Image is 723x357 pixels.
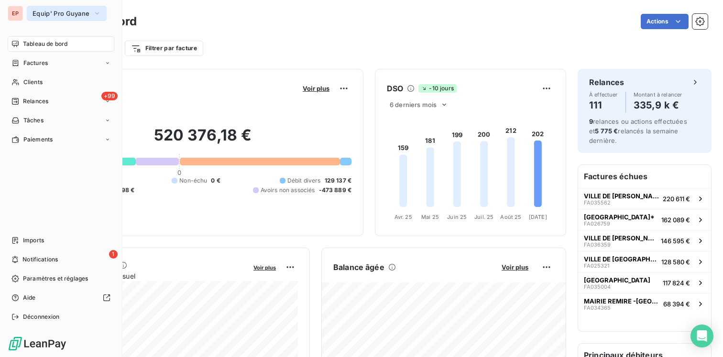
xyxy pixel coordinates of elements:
[578,272,711,293] button: [GEOGRAPHIC_DATA]FA035004117 824 €
[589,118,687,144] span: relances ou actions effectuées et relancés la semaine dernière.
[303,85,329,92] span: Voir plus
[23,293,36,302] span: Aide
[578,209,711,230] button: [GEOGRAPHIC_DATA]*FA026759162 089 €
[251,263,279,271] button: Voir plus
[589,118,593,125] span: 9
[54,271,247,281] span: Chiffre d'affaires mensuel
[584,297,659,305] span: MAIRIE REMIRE -[GEOGRAPHIC_DATA]
[394,214,412,220] tspan: Avr. 25
[447,214,467,220] tspan: Juin 25
[584,255,657,263] span: VILLE DE [GEOGRAPHIC_DATA]
[421,214,439,220] tspan: Mai 25
[109,250,118,259] span: 1
[23,313,60,321] span: Déconnexion
[529,214,547,220] tspan: [DATE]
[23,40,67,48] span: Tableau de bord
[578,230,711,251] button: VILLE DE [PERSON_NAME]FA036359146 595 €
[663,300,690,308] span: 68 394 €
[584,200,611,206] span: FA035562
[584,263,609,269] span: FA025321
[418,84,456,93] span: -10 jours
[584,213,655,221] span: [GEOGRAPHIC_DATA]*
[8,6,23,21] div: EP
[589,97,618,113] h4: 111
[23,236,44,245] span: Imports
[23,116,44,125] span: Tâches
[23,59,48,67] span: Factures
[387,83,403,94] h6: DSO
[23,274,88,283] span: Paramètres et réglages
[319,186,352,195] span: -473 889 €
[390,101,437,108] span: 6 derniers mois
[101,92,118,100] span: +99
[589,92,618,97] span: À effectuer
[634,97,682,113] h4: 335,9 k €
[253,264,276,271] span: Voir plus
[578,165,711,188] h6: Factures échues
[500,214,521,220] tspan: Août 25
[584,305,611,311] span: FA034365
[584,234,657,242] span: VILLE DE [PERSON_NAME]
[8,336,67,351] img: Logo LeanPay
[300,84,332,93] button: Voir plus
[22,255,58,264] span: Notifications
[661,216,690,224] span: 162 089 €
[584,192,659,200] span: VILLE DE [PERSON_NAME]
[661,237,690,245] span: 146 595 €
[584,276,650,284] span: [GEOGRAPHIC_DATA]
[589,76,624,88] h6: Relances
[595,127,618,135] span: 5 775 €
[663,195,690,203] span: 220 611 €
[8,290,114,305] a: Aide
[23,97,48,106] span: Relances
[584,221,610,227] span: FA026759
[54,126,351,154] h2: 520 376,18 €
[634,92,682,97] span: Montant à relancer
[641,14,689,29] button: Actions
[661,258,690,266] span: 128 580 €
[578,188,711,209] button: VILLE DE [PERSON_NAME]FA035562220 611 €
[23,135,53,144] span: Paiements
[211,176,220,185] span: 0 €
[125,41,203,56] button: Filtrer par facture
[33,10,89,17] span: Equip' Pro Guyane
[578,251,711,272] button: VILLE DE [GEOGRAPHIC_DATA]FA025321128 580 €
[474,214,493,220] tspan: Juil. 25
[287,176,321,185] span: Débit divers
[502,263,528,271] span: Voir plus
[23,78,43,87] span: Clients
[261,186,315,195] span: Avoirs non associés
[663,279,690,287] span: 117 824 €
[333,261,384,273] h6: Balance âgée
[690,325,713,347] div: Open Intercom Messenger
[578,293,711,314] button: MAIRIE REMIRE -[GEOGRAPHIC_DATA]FA03436568 394 €
[499,263,531,271] button: Voir plus
[584,242,611,248] span: FA036359
[584,284,611,290] span: FA035004
[179,176,207,185] span: Non-échu
[177,169,181,176] span: 0
[325,176,351,185] span: 129 137 €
